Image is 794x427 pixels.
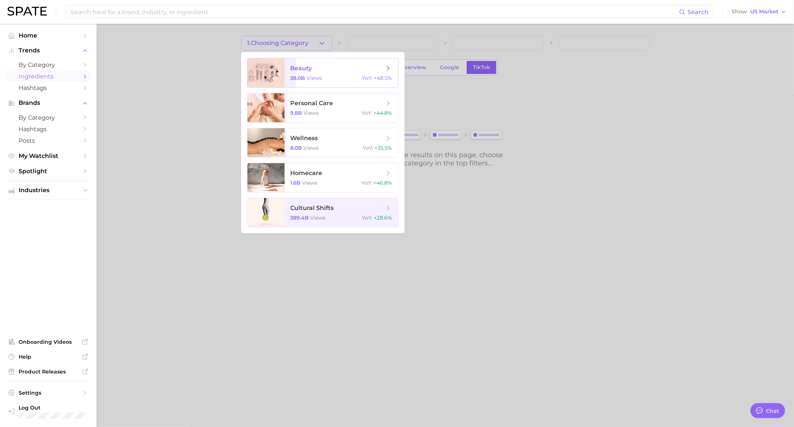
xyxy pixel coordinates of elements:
[750,10,778,14] span: US Market
[70,6,679,18] input: Search here for a brand, industry, or ingredient
[362,75,373,81] span: YoY :
[291,145,302,151] span: 8.0b
[374,179,392,186] span: +46.8%
[6,150,91,162] a: My Watchlist
[374,75,392,81] span: +48.5%
[291,169,323,177] span: homecare
[19,404,93,411] span: Log Out
[6,185,91,196] button: Industries
[363,145,373,151] span: YoY :
[19,389,78,396] span: Settings
[732,10,748,14] span: Show
[19,368,78,375] span: Product Releases
[362,110,372,116] span: YoY :
[7,7,47,16] img: SPATE
[362,214,373,221] span: YoY :
[6,336,91,347] a: Onboarding Videos
[241,52,405,233] ul: 1.Choosing Category
[291,214,309,221] span: 389.4b
[19,61,78,68] span: by Category
[6,351,91,362] a: Help
[362,179,372,186] span: YoY :
[6,387,91,398] a: Settings
[291,179,301,186] span: 1.6b
[304,110,319,116] span: views
[291,135,318,142] span: wellness
[19,100,78,106] span: Brands
[19,84,78,91] span: Hashtags
[19,168,78,175] span: Spotlight
[6,59,91,71] a: by Category
[291,65,312,72] span: beauty
[687,9,709,16] span: Search
[307,75,322,81] span: views
[19,137,78,144] span: Posts
[19,353,78,360] span: Help
[375,145,392,151] span: +35.5%
[6,71,91,82] a: Ingredients
[6,165,91,177] a: Spotlight
[291,75,305,81] span: 38.0b
[374,110,392,116] span: +44.8%
[730,7,788,17] button: ShowUS Market
[6,366,91,377] a: Product Releases
[302,179,318,186] span: views
[6,30,91,41] a: Home
[19,47,78,54] span: Trends
[19,114,78,121] span: by Category
[19,339,78,345] span: Onboarding Videos
[291,100,333,107] span: personal care
[19,187,78,194] span: Industries
[6,402,91,421] a: Log out. Currently logged in with e-mail raquelg@robertsbeauty.com.
[6,135,91,146] a: Posts
[19,32,78,39] span: Home
[374,214,392,221] span: +28.6%
[291,110,302,116] span: 9.8b
[304,145,319,151] span: views
[19,73,78,80] span: Ingredients
[6,82,91,94] a: Hashtags
[6,112,91,123] a: by Category
[6,45,91,56] button: Trends
[311,214,326,221] span: views
[6,97,91,109] button: Brands
[19,126,78,133] span: Hashtags
[6,123,91,135] a: Hashtags
[291,204,334,211] span: cultural shifts
[19,152,78,159] span: My Watchlist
